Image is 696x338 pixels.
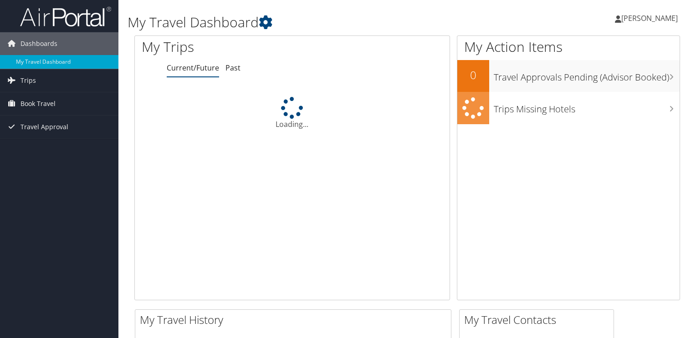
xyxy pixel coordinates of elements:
h1: My Action Items [457,37,680,56]
span: Travel Approval [20,116,68,138]
h2: 0 [457,67,489,83]
img: airportal-logo.png [20,6,111,27]
a: 0Travel Approvals Pending (Advisor Booked) [457,60,680,92]
h3: Trips Missing Hotels [494,98,680,116]
h2: My Travel History [140,312,451,328]
span: Dashboards [20,32,57,55]
span: Trips [20,69,36,92]
span: Book Travel [20,92,56,115]
h3: Travel Approvals Pending (Advisor Booked) [494,66,680,84]
span: [PERSON_NAME] [621,13,678,23]
a: Past [225,63,241,73]
a: [PERSON_NAME] [615,5,687,32]
h1: My Travel Dashboard [128,13,501,32]
a: Trips Missing Hotels [457,92,680,124]
a: Current/Future [167,63,219,73]
h1: My Trips [142,37,312,56]
div: Loading... [135,97,450,130]
h2: My Travel Contacts [464,312,614,328]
